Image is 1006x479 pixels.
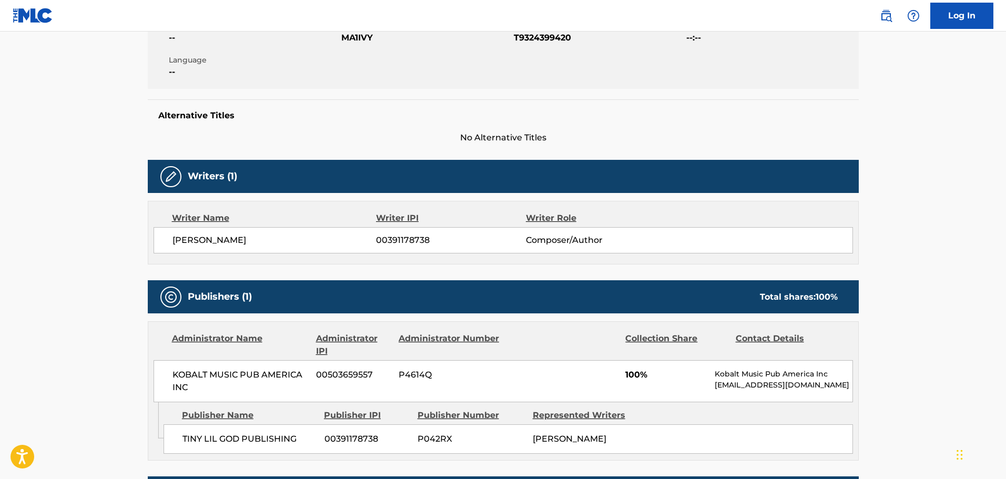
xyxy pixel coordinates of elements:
[526,234,662,247] span: Composer/Author
[953,429,1006,479] iframe: Chat Widget
[715,369,852,380] p: Kobalt Music Pub America Inc
[165,291,177,303] img: Publishers
[533,409,640,422] div: Represented Writers
[172,234,377,247] span: [PERSON_NAME]
[376,234,525,247] span: 00391178738
[188,291,252,303] h5: Publishers (1)
[880,9,892,22] img: search
[514,32,684,44] span: T9324399420
[418,433,525,445] span: P042RX
[686,32,856,44] span: --:--
[625,332,727,358] div: Collection Share
[399,332,501,358] div: Administrator Number
[188,170,237,182] h5: Writers (1)
[760,291,838,303] div: Total shares:
[907,9,920,22] img: help
[169,55,339,66] span: Language
[533,434,606,444] span: [PERSON_NAME]
[324,409,410,422] div: Publisher IPI
[182,409,316,422] div: Publisher Name
[172,212,377,225] div: Writer Name
[418,409,525,422] div: Publisher Number
[169,66,339,78] span: --
[148,131,859,144] span: No Alternative Titles
[736,332,838,358] div: Contact Details
[903,5,924,26] div: Help
[172,332,308,358] div: Administrator Name
[376,212,526,225] div: Writer IPI
[816,292,838,302] span: 100 %
[158,110,848,121] h5: Alternative Titles
[930,3,993,29] a: Log In
[526,212,662,225] div: Writer Role
[13,8,53,23] img: MLC Logo
[165,170,177,183] img: Writers
[341,32,511,44] span: MA1IVY
[324,433,410,445] span: 00391178738
[625,369,707,381] span: 100%
[172,369,309,394] span: KOBALT MUSIC PUB AMERICA INC
[169,32,339,44] span: --
[715,380,852,391] p: [EMAIL_ADDRESS][DOMAIN_NAME]
[876,5,897,26] a: Public Search
[399,369,501,381] span: P4614Q
[316,369,391,381] span: 00503659557
[182,433,317,445] span: TINY LIL GOD PUBLISHING
[316,332,391,358] div: Administrator IPI
[957,439,963,471] div: Drag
